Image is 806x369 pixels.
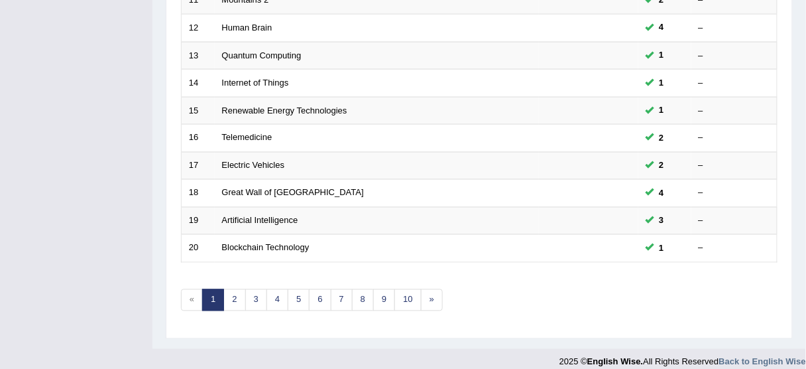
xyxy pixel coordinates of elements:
a: 2 [223,289,245,311]
div: – [699,105,770,117]
td: 12 [182,14,215,42]
a: Back to English Wise [719,357,806,367]
div: – [699,50,770,62]
a: 6 [309,289,331,311]
a: Human Brain [222,23,272,33]
td: 14 [182,70,215,98]
span: You can still take this question [654,214,669,228]
a: 10 [394,289,421,311]
div: – [699,187,770,200]
a: 7 [331,289,353,311]
span: You can still take this question [654,76,669,90]
td: 13 [182,42,215,70]
a: 3 [245,289,267,311]
a: Internet of Things [222,78,289,88]
span: You can still take this question [654,186,669,200]
a: Renewable Energy Technologies [222,106,347,115]
div: – [699,242,770,255]
a: 8 [352,289,374,311]
span: You can still take this question [654,21,669,35]
span: You can still take this question [654,104,669,117]
td: 19 [182,207,215,235]
a: Blockchain Technology [222,243,310,253]
div: – [699,77,770,90]
span: You can still take this question [654,48,669,62]
a: Artificial Intelligence [222,216,298,226]
a: » [421,289,443,311]
td: 17 [182,152,215,180]
td: 16 [182,125,215,153]
div: – [699,215,770,228]
div: – [699,132,770,145]
td: 15 [182,97,215,125]
strong: English Wise. [587,357,643,367]
a: Quantum Computing [222,50,302,60]
td: 20 [182,235,215,263]
span: « [181,289,203,311]
a: 9 [373,289,395,311]
a: 1 [202,289,224,311]
td: 18 [182,180,215,208]
div: – [699,160,770,173]
a: 4 [266,289,288,311]
span: You can still take this question [654,131,669,145]
a: Electric Vehicles [222,161,285,171]
a: Great Wall of [GEOGRAPHIC_DATA] [222,188,364,198]
span: You can still take this question [654,242,669,256]
div: – [699,22,770,35]
a: Telemedicine [222,133,272,143]
span: You can still take this question [654,159,669,173]
a: 5 [288,289,310,311]
div: 2025 © All Rights Reserved [559,349,806,368]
